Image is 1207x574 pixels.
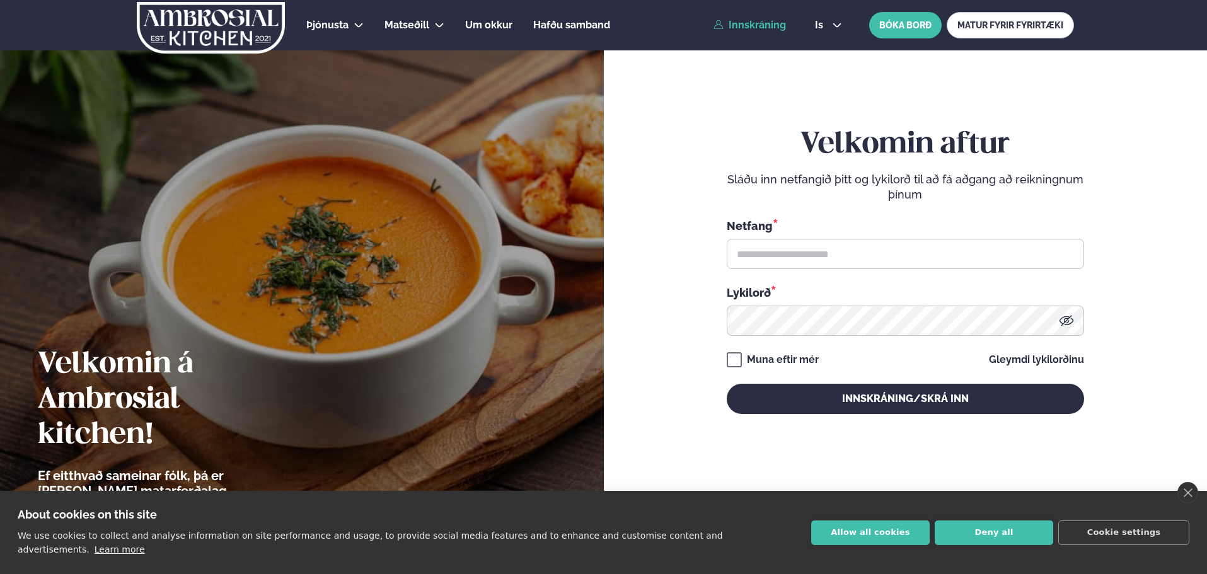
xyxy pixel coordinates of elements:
span: is [815,20,827,30]
button: Innskráning/Skrá inn [727,384,1084,414]
a: Learn more [95,544,145,554]
button: Deny all [935,520,1053,545]
h2: Velkomin á Ambrosial kitchen! [38,347,299,453]
p: We use cookies to collect and analyse information on site performance and usage, to provide socia... [18,531,723,554]
a: Gleymdi lykilorðinu [989,355,1084,365]
p: Sláðu inn netfangið þitt og lykilorð til að fá aðgang að reikningnum þínum [727,172,1084,202]
button: is [805,20,852,30]
span: Matseðill [384,19,429,31]
img: logo [136,2,286,54]
button: Allow all cookies [811,520,930,545]
span: Hafðu samband [533,19,610,31]
span: Þjónusta [306,19,349,31]
strong: About cookies on this site [18,508,157,521]
div: Lykilorð [727,284,1084,301]
a: MATUR FYRIR FYRIRTÆKI [947,12,1074,38]
a: close [1177,482,1198,503]
a: Hafðu samband [533,18,610,33]
a: Innskráning [713,20,786,31]
div: Netfang [727,217,1084,234]
p: Ef eitthvað sameinar fólk, þá er [PERSON_NAME] matarferðalag. [38,468,299,498]
button: Cookie settings [1058,520,1189,545]
h2: Velkomin aftur [727,127,1084,163]
a: Þjónusta [306,18,349,33]
a: Matseðill [384,18,429,33]
span: Um okkur [465,19,512,31]
a: Um okkur [465,18,512,33]
button: BÓKA BORÐ [869,12,942,38]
